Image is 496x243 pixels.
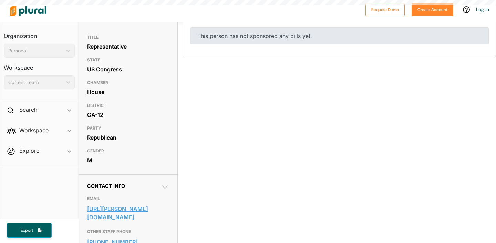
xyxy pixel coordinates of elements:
[412,6,453,13] a: Create Account
[87,79,169,87] h3: CHAMBER
[4,58,75,73] h3: Workspace
[365,6,405,13] a: Request Demo
[87,101,169,110] h3: DISTRICT
[8,47,63,54] div: Personal
[16,227,38,233] span: Export
[87,183,125,189] span: Contact Info
[365,3,405,16] button: Request Demo
[87,132,169,143] div: Republican
[87,147,169,155] h3: GENDER
[8,79,63,86] div: Current Team
[87,124,169,132] h3: PARTY
[87,204,169,222] a: [URL][PERSON_NAME][DOMAIN_NAME]
[87,110,169,120] div: GA-12
[4,26,75,41] h3: Organization
[87,194,169,203] h3: EMAIL
[7,223,52,238] button: Export
[476,6,489,12] a: Log In
[87,227,169,236] h3: OTHER STAFF PHONE
[87,87,169,97] div: House
[87,41,169,52] div: Representative
[190,27,489,44] div: This person has not sponsored any bills yet.
[19,106,37,113] h2: Search
[87,155,169,165] div: M
[87,64,169,74] div: US Congress
[87,33,169,41] h3: TITLE
[412,3,453,16] button: Create Account
[87,56,169,64] h3: STATE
